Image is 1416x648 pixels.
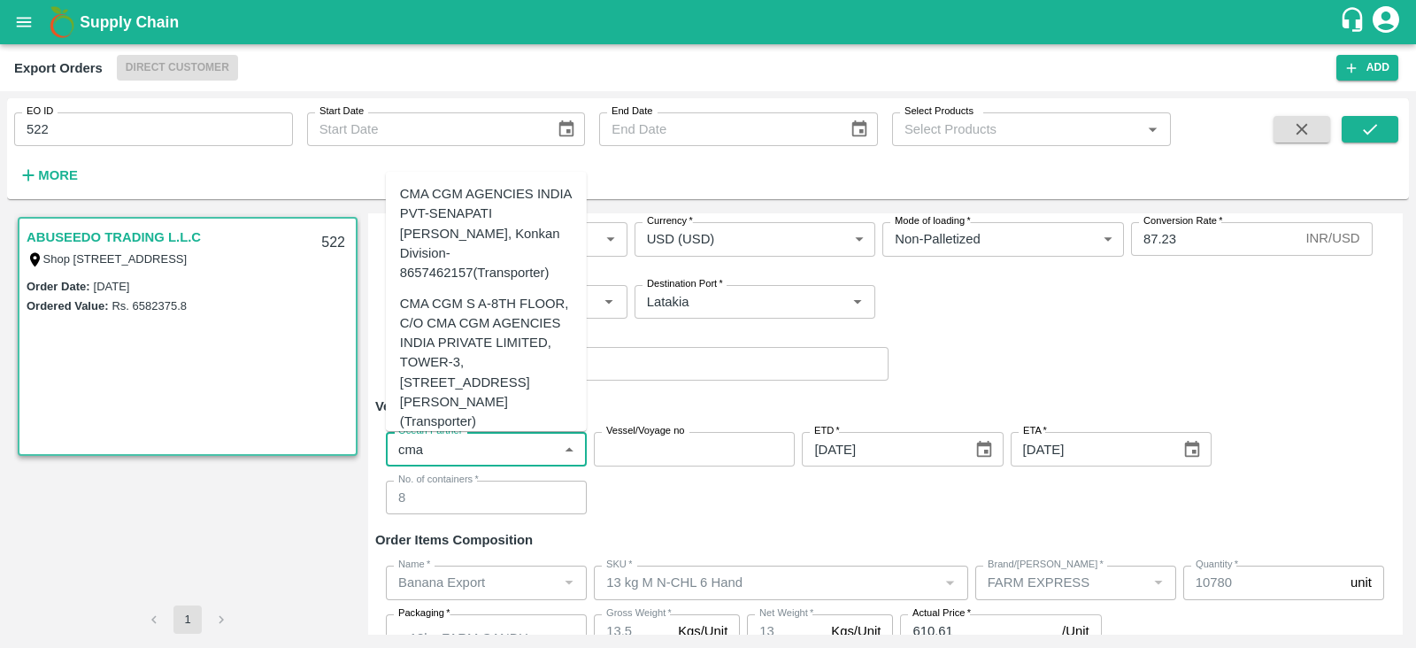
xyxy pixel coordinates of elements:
p: Kgs/Unit [678,621,727,641]
button: Choose date [550,112,583,146]
p: Kgs/Unit [831,621,881,641]
button: Add [1336,55,1398,81]
label: End Date [612,104,652,119]
input: Start Date [307,112,543,146]
button: open drawer [4,2,44,42]
p: Non-Palletized [895,229,981,249]
label: SKU [606,558,632,572]
label: Vessel/Voyage no [606,424,685,438]
label: Packaging [398,606,450,621]
div: CMA CGM S A-8TH FLOOR, C/O CMA CGM AGENCIES INDIA PRIVATE LIMITED, TOWER-3, [STREET_ADDRESS][PERS... [400,294,573,432]
label: Currency [647,214,693,228]
label: Quantity [1196,558,1238,572]
input: 0.0 [747,614,824,648]
label: ETD [814,424,840,438]
input: Enter [386,481,587,514]
a: ABUSEEDO TRADING L.L.C [27,226,201,249]
input: Enter EO ID [14,112,293,146]
strong: Vessel Information [375,399,492,413]
button: page 1 [173,606,202,634]
input: 0.0 [1183,566,1343,599]
a: Supply Chain [80,10,1339,35]
label: Rs. 6582375.8 [112,299,187,312]
input: Name [391,571,552,594]
label: Order Date : [27,280,90,293]
button: Choose date, selected date is Aug 24, 2025 [967,433,1001,467]
input: Create Brand/Marka [981,571,1142,594]
label: Name [398,558,430,572]
div: customer-support [1339,6,1370,38]
button: Choose date, selected date is Aug 24, 2025 [1175,433,1209,467]
input: Select Ocean Partner [391,437,552,460]
input: 0.0 [594,614,671,648]
input: Select Destination port [640,290,819,313]
button: Open [846,290,869,313]
input: SKU [599,571,933,594]
button: Open [1141,118,1164,141]
label: Ocean Partner [398,424,462,438]
nav: pagination navigation [137,606,238,634]
label: EO ID [27,104,53,119]
p: USD (USD) [647,229,715,249]
input: Select Date [1011,432,1169,466]
label: Shop [STREET_ADDRESS] [43,252,188,266]
div: account of current user [1370,4,1402,41]
label: Mode of loading [895,214,971,228]
input: Enter Payment Terms [386,347,889,381]
p: /Unit [1062,621,1089,641]
strong: Order Items Composition [375,533,533,547]
label: ETA [1023,424,1047,438]
img: logo [44,4,80,40]
label: Ordered Value: [27,299,108,312]
label: Select Products [904,104,973,119]
button: Close [558,438,581,461]
strong: More [38,168,78,182]
label: Actual Price [912,606,971,621]
b: Supply Chain [80,13,179,31]
label: Conversion Rate [1143,214,1222,228]
div: Export Orders [14,57,103,80]
label: [DATE] [94,280,130,293]
label: Net Weight [759,606,813,621]
label: Start Date [319,104,364,119]
input: Select Date [802,432,960,466]
button: More [14,160,82,190]
button: Choose date [843,112,876,146]
label: Brand/[PERSON_NAME] [988,558,1104,572]
div: 522 [311,222,356,264]
p: 13kg FARM CANDY [410,629,558,648]
label: Gross Weight [606,606,672,621]
label: No. of containers [398,473,479,487]
div: CMA CGM AGENCIES INDIA PVT-SENAPATI [PERSON_NAME], Konkan Division-8657462157(Transporter) [400,184,573,282]
button: Open [597,290,620,313]
label: Destination Port [647,277,723,291]
input: Select Products [897,118,1136,141]
input: End Date [599,112,835,146]
p: unit [1351,573,1372,592]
